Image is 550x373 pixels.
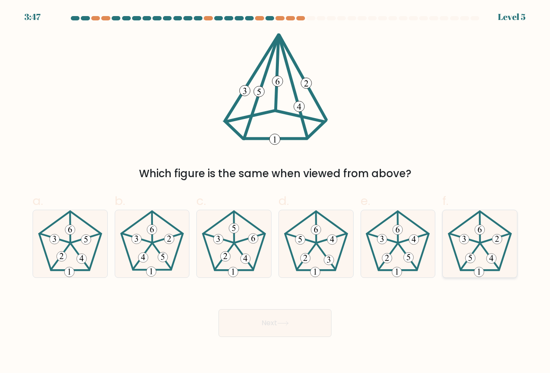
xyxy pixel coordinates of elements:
[33,192,43,209] span: a.
[498,10,526,23] div: Level 5
[24,10,40,23] div: 3:47
[196,192,206,209] span: c.
[38,166,512,182] div: Which figure is the same when viewed from above?
[115,192,125,209] span: b.
[278,192,289,209] span: d.
[361,192,370,209] span: e.
[442,192,448,209] span: f.
[219,309,331,337] button: Next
